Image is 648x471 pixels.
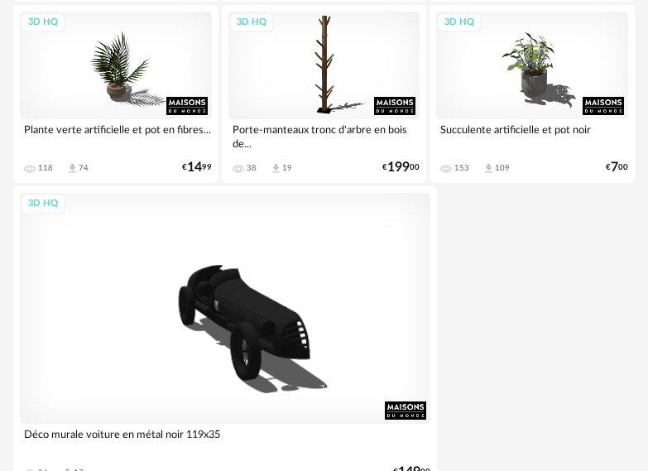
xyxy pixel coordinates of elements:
div: € 00 [606,162,628,173]
div: Plante verte artificielle et pot en fibres... [20,119,212,152]
a: 3D HQ Succulente artificielle et pot noir 153 Download icon 109 €700 [430,5,635,183]
div: Déco murale voiture en métal noir 119x35 [20,424,430,457]
a: 3D HQ Porte-manteaux tronc d'arbre en bois de... 38 Download icon 19 €19900 [222,5,427,183]
div: 38 [247,163,257,173]
span: Download icon [482,162,495,175]
div: € 00 [382,162,420,173]
span: 14 [187,162,202,173]
div: 74 [79,163,89,173]
div: 153 [454,163,469,173]
div: 3D HQ [21,194,65,214]
div: 19 [282,163,292,173]
div: € 99 [182,162,212,173]
span: 199 [387,162,410,173]
div: 3D HQ [437,12,482,33]
div: Porte-manteaux tronc d'arbre en bois de... [228,119,420,152]
div: Succulente artificielle et pot noir [436,119,628,152]
span: Download icon [270,162,282,175]
div: 109 [495,163,510,173]
div: 3D HQ [21,12,65,33]
span: 7 [611,162,618,173]
div: 3D HQ [229,12,274,33]
a: 3D HQ Plante verte artificielle et pot en fibres... 118 Download icon 74 €1499 [13,5,218,183]
div: 118 [38,163,53,173]
span: Download icon [66,162,79,175]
